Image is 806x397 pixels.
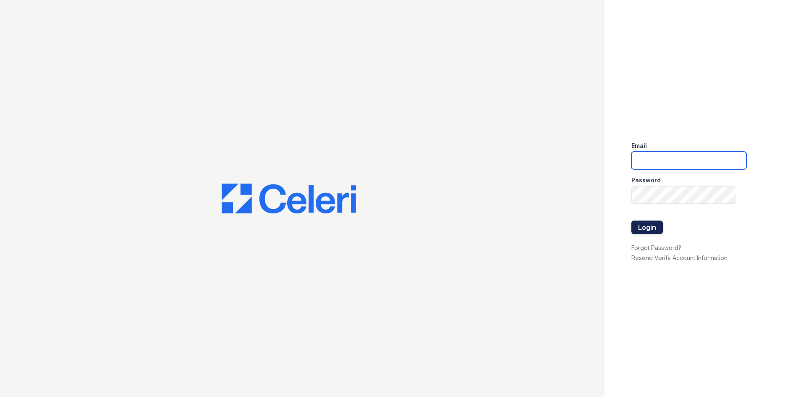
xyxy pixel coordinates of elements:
[631,244,681,251] a: Forgot Password?
[631,142,647,150] label: Email
[222,184,356,214] img: CE_Logo_Blue-a8612792a0a2168367f1c8372b55b34899dd931a85d93a1a3d3e32e68fde9ad4.png
[631,221,663,234] button: Login
[631,176,661,184] label: Password
[631,254,727,261] a: Resend Verify Account Information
